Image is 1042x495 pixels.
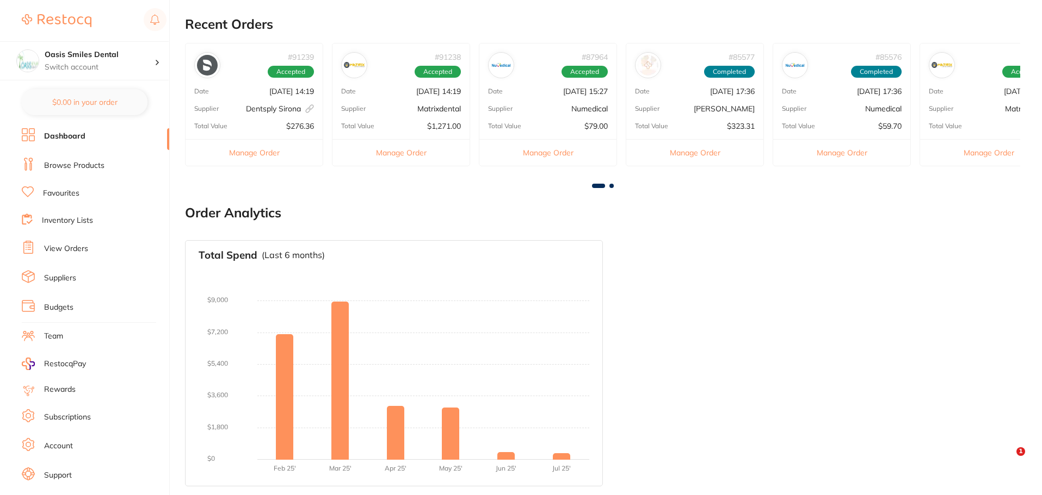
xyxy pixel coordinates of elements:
p: $79.00 [584,122,608,130]
p: [DATE] 15:27 [563,87,608,96]
p: [DATE] 14:19 [269,87,314,96]
a: Restocq Logo [22,8,91,33]
span: Accepted [415,66,461,78]
button: Manage Order [332,139,470,166]
a: RestocqPay [22,358,86,370]
p: Supplier [929,105,953,112]
button: Manage Order [626,139,763,166]
p: [PERSON_NAME] [694,104,755,113]
button: Manage Order [479,139,616,166]
p: [DATE] 17:36 [710,87,755,96]
a: Inventory Lists [42,215,93,226]
p: $276.36 [286,122,314,130]
img: Numedical [785,55,805,76]
img: RestocqPay [22,358,35,370]
a: Budgets [44,302,73,313]
p: Numedical [865,104,902,113]
h2: Order Analytics [185,205,1020,221]
a: Rewards [44,384,76,395]
span: RestocqPay [44,359,86,369]
p: # 85577 [729,53,755,61]
img: Matrixdental [344,55,365,76]
img: Restocq Logo [22,14,91,27]
button: Manage Order [773,139,910,166]
p: Total Value [488,122,521,130]
p: Supplier [782,105,806,112]
p: Total Value [194,122,227,130]
p: [DATE] 17:36 [857,87,902,96]
p: Supplier [194,105,219,112]
p: # 91238 [435,53,461,61]
img: Matrixdental [932,55,952,76]
a: View Orders [44,243,88,254]
h4: Oasis Smiles Dental [45,49,155,60]
p: Date [341,87,356,95]
img: Henry Schein Halas [638,55,658,76]
a: Favourites [43,188,79,199]
p: $1,271.00 [427,122,461,130]
p: (Last 6 months) [262,250,325,260]
button: $0.00 in your order [22,89,147,115]
p: $323.31 [727,122,755,130]
p: Date [782,87,797,95]
span: Accepted [268,66,314,78]
span: Accepted [562,66,608,78]
p: Matrixdental [417,104,461,113]
p: Switch account [45,62,155,73]
a: Team [44,331,63,342]
span: Completed [704,66,755,78]
span: 1 [1016,447,1025,456]
p: Total Value [635,122,668,130]
a: Subscriptions [44,412,91,423]
a: Account [44,441,73,452]
p: Total Value [929,122,962,130]
iframe: Intercom live chat [994,447,1020,473]
p: Date [929,87,944,95]
a: Browse Products [44,160,104,171]
p: Date [194,87,209,95]
p: Dentsply Sirona [246,104,314,113]
p: # 85576 [875,53,902,61]
button: Manage Order [186,139,323,166]
p: $59.70 [878,122,902,130]
h2: Recent Orders [185,17,1020,32]
p: Supplier [488,105,513,112]
p: # 87964 [582,53,608,61]
img: Oasis Smiles Dental [17,50,39,72]
p: Total Value [341,122,374,130]
p: [DATE] 14:19 [416,87,461,96]
p: Supplier [341,105,366,112]
p: Numedical [571,104,608,113]
p: # 91239 [288,53,314,61]
img: Numedical [491,55,511,76]
a: Support [44,470,72,481]
a: Dashboard [44,131,85,142]
p: Total Value [782,122,815,130]
img: Dentsply Sirona [197,55,218,76]
h3: Total Spend [199,249,257,261]
p: Supplier [635,105,659,112]
a: Suppliers [44,273,76,284]
p: Date [635,87,650,95]
span: Completed [851,66,902,78]
p: Date [488,87,503,95]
